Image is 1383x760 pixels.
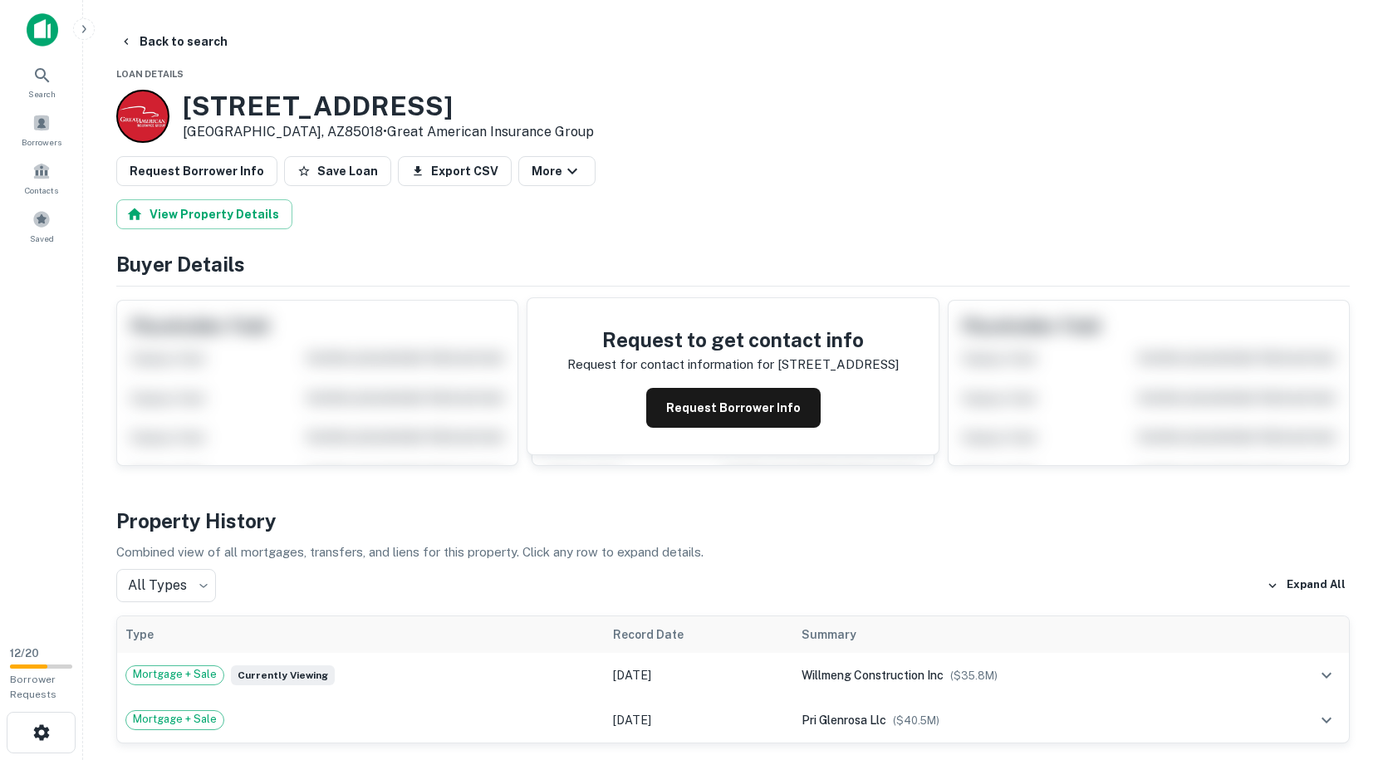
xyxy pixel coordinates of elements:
[518,156,596,186] button: More
[398,156,512,186] button: Export CSV
[567,325,899,355] h4: Request to get contact info
[28,87,56,101] span: Search
[893,714,939,727] span: ($ 40.5M )
[126,666,223,683] span: Mortgage + Sale
[117,616,605,653] th: Type
[950,669,998,682] span: ($ 35.8M )
[802,669,944,682] span: willmeng construction inc
[777,355,899,375] p: [STREET_ADDRESS]
[1312,706,1341,734] button: expand row
[605,653,793,698] td: [DATE]
[5,155,78,200] a: Contacts
[646,388,821,428] button: Request Borrower Info
[116,542,1350,562] p: Combined view of all mortgages, transfers, and liens for this property. Click any row to expand d...
[27,13,58,47] img: capitalize-icon.png
[567,355,774,375] p: Request for contact information for
[25,184,58,197] span: Contacts
[5,59,78,104] a: Search
[116,569,216,602] div: All Types
[793,616,1253,653] th: Summary
[126,711,223,728] span: Mortgage + Sale
[113,27,234,56] button: Back to search
[802,713,886,727] span: pri glenrosa llc
[30,232,54,245] span: Saved
[116,69,184,79] span: Loan Details
[605,698,793,743] td: [DATE]
[116,199,292,229] button: View Property Details
[116,156,277,186] button: Request Borrower Info
[284,156,391,186] button: Save Loan
[1300,627,1383,707] iframe: Chat Widget
[5,203,78,248] a: Saved
[183,122,594,142] p: [GEOGRAPHIC_DATA], AZ85018 •
[605,616,793,653] th: Record Date
[5,107,78,152] a: Borrowers
[183,91,594,122] h3: [STREET_ADDRESS]
[10,674,56,700] span: Borrower Requests
[1263,573,1350,598] button: Expand All
[22,135,61,149] span: Borrowers
[387,124,594,140] a: Great American Insurance Group
[116,506,1350,536] h4: Property History
[231,665,335,685] span: Currently viewing
[10,647,39,659] span: 12 / 20
[116,249,1350,279] h4: Buyer Details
